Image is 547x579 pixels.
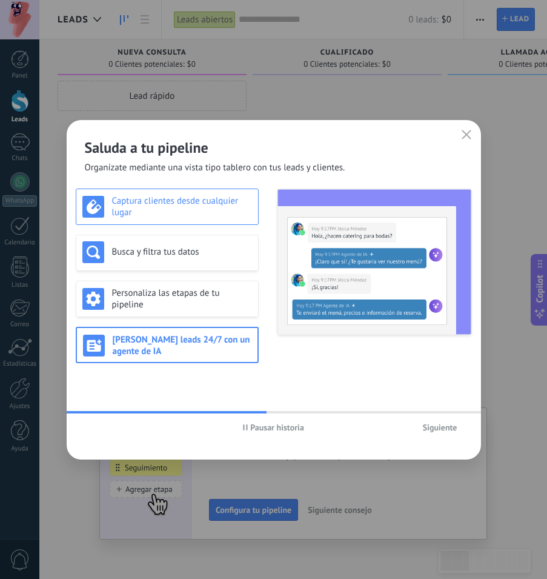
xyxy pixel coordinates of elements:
[417,418,463,437] button: Siguiente
[112,195,252,218] h3: Captura clientes desde cualquier lugar
[113,334,251,357] h3: [PERSON_NAME] leads 24/7 con un agente de IA
[423,423,457,432] span: Siguiente
[250,423,304,432] span: Pausar historia
[85,162,345,174] span: Organízate mediante una vista tipo tablero con tus leads y clientes.
[112,287,252,310] h3: Personaliza las etapas de tu pipeline
[112,246,252,258] h3: Busca y filtra tus datos
[237,418,310,437] button: Pausar historia
[85,138,463,157] h2: Saluda a tu pipeline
